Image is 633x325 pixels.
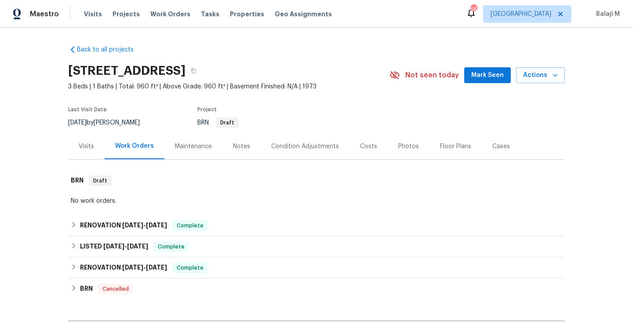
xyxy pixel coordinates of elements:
[233,142,250,151] div: Notes
[80,263,167,273] h6: RENOVATION
[68,167,565,195] div: BRN Draft
[464,67,511,84] button: Mark Seen
[127,243,148,249] span: [DATE]
[68,82,389,91] span: 3 Beds | 1 Baths | Total: 960 ft² | Above Grade: 960 ft² | Basement Finished: N/A | 1973
[122,264,167,270] span: -
[491,10,551,18] span: [GEOGRAPHIC_DATA]
[440,142,471,151] div: Floor Plans
[122,264,143,270] span: [DATE]
[173,221,207,230] span: Complete
[146,222,167,228] span: [DATE]
[79,142,94,151] div: Visits
[186,63,201,79] button: Copy Address
[71,175,84,186] h6: BRN
[68,120,87,126] span: [DATE]
[175,142,212,151] div: Maintenance
[68,117,150,128] div: by [PERSON_NAME]
[103,243,148,249] span: -
[99,285,132,293] span: Cancelled
[115,142,154,150] div: Work Orders
[154,242,188,251] span: Complete
[146,264,167,270] span: [DATE]
[197,120,239,126] span: BRN
[173,263,207,272] span: Complete
[197,107,217,112] span: Project
[230,10,264,18] span: Properties
[68,257,565,278] div: RENOVATION [DATE]-[DATE]Complete
[68,215,565,236] div: RENOVATION [DATE]-[DATE]Complete
[523,70,558,81] span: Actions
[150,10,190,18] span: Work Orders
[30,10,59,18] span: Maestro
[68,45,153,54] a: Back to all projects
[68,278,565,299] div: BRN Cancelled
[398,142,419,151] div: Photos
[201,11,219,17] span: Tasks
[80,241,148,252] h6: LISTED
[122,222,167,228] span: -
[122,222,143,228] span: [DATE]
[405,71,459,80] span: Not seen today
[80,284,93,294] h6: BRN
[470,5,477,14] div: 56
[275,10,332,18] span: Geo Assignments
[68,236,565,257] div: LISTED [DATE]-[DATE]Complete
[80,220,167,231] h6: RENOVATION
[68,107,107,112] span: Last Visit Date
[84,10,102,18] span: Visits
[68,66,186,75] h2: [STREET_ADDRESS]
[271,142,339,151] div: Condition Adjustments
[90,176,111,185] span: Draft
[360,142,377,151] div: Costs
[516,67,565,84] button: Actions
[113,10,140,18] span: Projects
[593,10,620,18] span: Balaji M
[471,70,504,81] span: Mark Seen
[103,243,124,249] span: [DATE]
[71,197,562,205] div: No work orders.
[492,142,510,151] div: Cases
[217,120,238,125] span: Draft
